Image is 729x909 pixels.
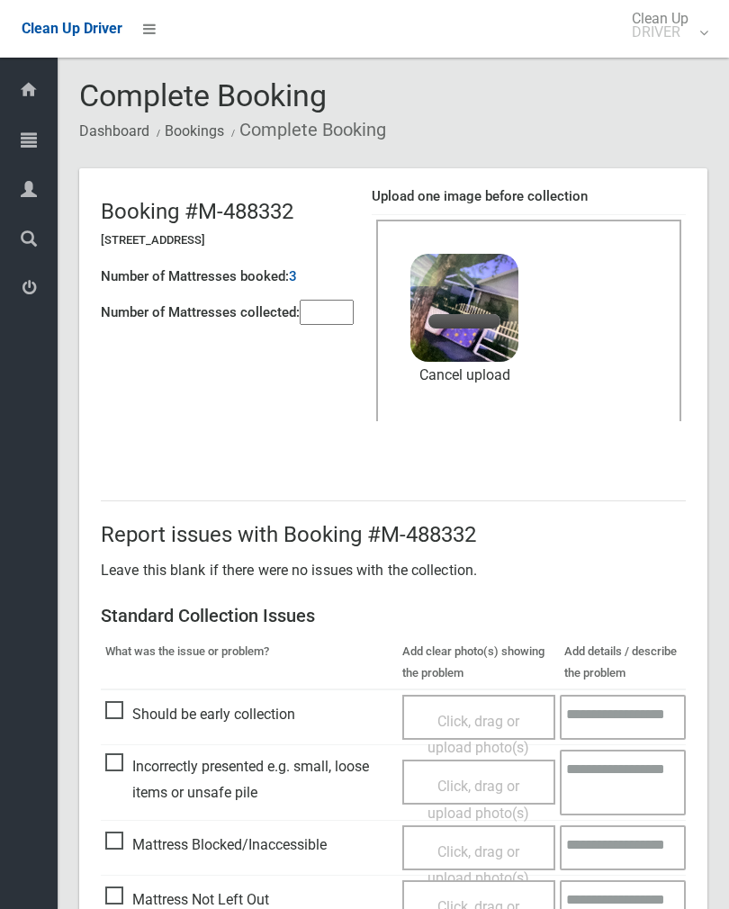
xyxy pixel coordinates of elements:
h5: [STREET_ADDRESS] [101,234,354,247]
span: Clean Up [623,12,706,39]
h4: Number of Mattresses collected: [101,305,300,320]
span: Click, drag or upload photo(s) [427,713,529,757]
span: Clean Up Driver [22,20,122,37]
th: Add clear photo(s) showing the problem [398,636,561,689]
span: Click, drag or upload photo(s) [427,843,529,887]
span: Incorrectly presented e.g. small, loose items or unsafe pile [105,753,393,806]
span: Mattress Blocked/Inaccessible [105,832,327,859]
span: Should be early collection [105,701,295,728]
p: Leave this blank if there were no issues with the collection. [101,557,686,584]
a: Cancel upload [410,362,518,389]
th: What was the issue or problem? [101,636,398,689]
h4: Number of Mattresses booked: [101,269,289,284]
a: Dashboard [79,122,149,139]
small: DRIVER [632,25,688,39]
h4: 3 [289,269,297,284]
h2: Booking #M-488332 [101,200,354,223]
th: Add details / describe the problem [560,636,686,689]
span: Click, drag or upload photo(s) [427,778,529,822]
li: Complete Booking [227,113,386,147]
h4: Upload one image before collection [372,189,686,204]
span: Complete Booking [79,77,327,113]
h2: Report issues with Booking #M-488332 [101,523,686,546]
a: Bookings [165,122,224,139]
h3: Standard Collection Issues [101,606,686,625]
a: Clean Up Driver [22,15,122,42]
